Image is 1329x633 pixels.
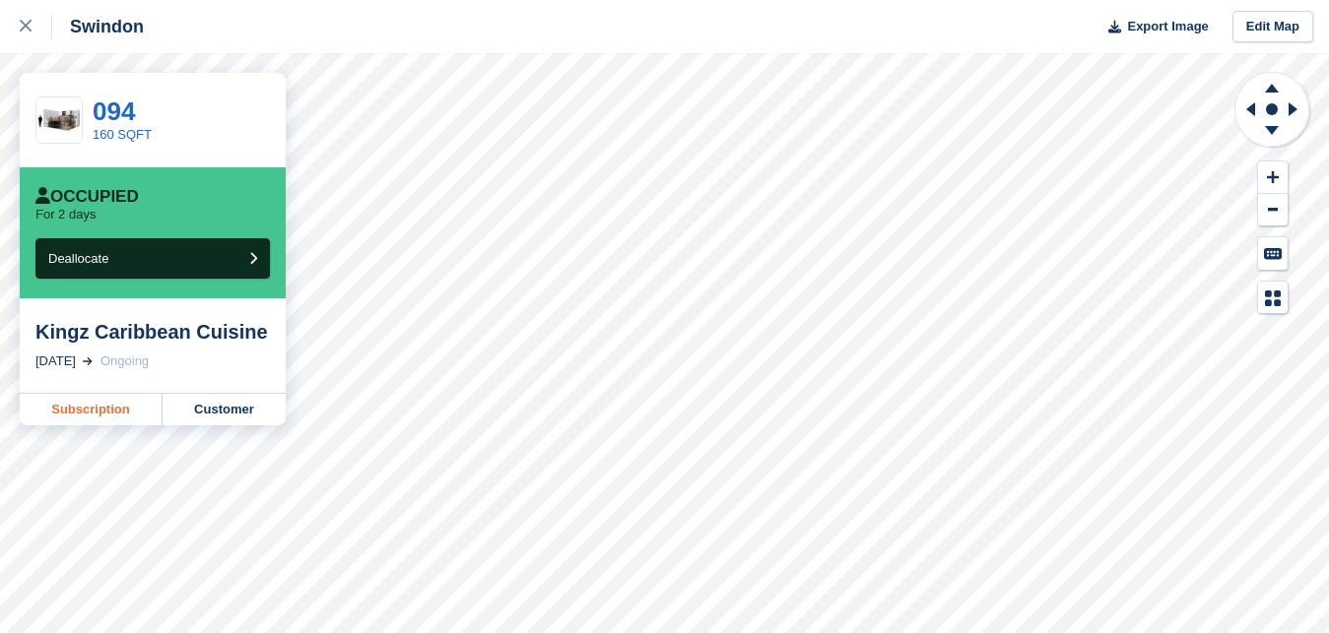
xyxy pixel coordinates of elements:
[48,251,108,266] span: Deallocate
[35,187,139,207] div: Occupied
[1258,282,1288,314] button: Map Legend
[93,127,152,142] a: 160 SQFT
[1258,161,1288,194] button: Zoom In
[83,357,93,365] img: arrow-right-light-icn-cde0832a797a2874e46488d9cf13f60e5c3a73dbe684e267c42b8395dfbc2abf.svg
[20,394,163,425] a: Subscription
[1258,237,1288,270] button: Keyboard Shortcuts
[35,351,76,371] div: [DATE]
[52,15,144,38] div: Swindon
[35,238,270,279] button: Deallocate
[1127,17,1208,36] span: Export Image
[93,96,135,126] a: 094
[100,351,149,371] div: Ongoing
[36,103,82,138] img: 150-sqft-unit.jpg
[35,207,96,222] p: For 2 days
[35,320,270,344] div: Kingz Caribbean Cuisine
[1258,194,1288,226] button: Zoom Out
[163,394,286,425] a: Customer
[1232,11,1313,43] a: Edit Map
[1096,11,1209,43] button: Export Image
